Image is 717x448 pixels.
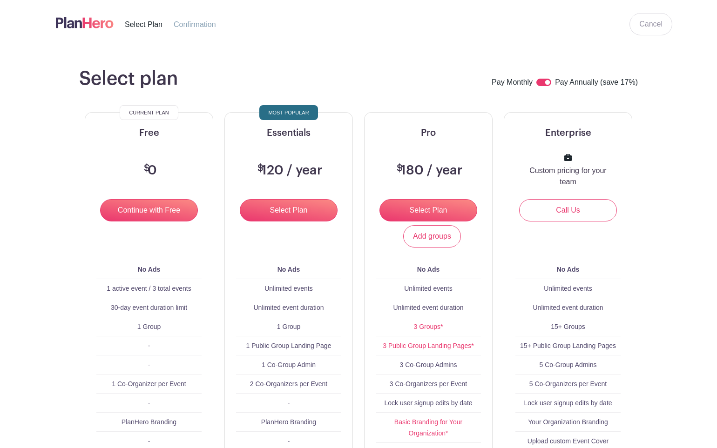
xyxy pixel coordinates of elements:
[394,418,462,437] a: Basic Branding for Your Organization*
[492,77,533,89] label: Pay Monthly
[100,199,198,221] input: Continue with Free
[148,342,150,349] span: -
[148,399,150,407] span: -
[262,361,316,368] span: 1 Co-Group Admin
[111,304,187,311] span: 30-day event duration limit
[129,107,169,118] span: Current Plan
[379,199,477,221] input: Select Plan
[397,164,403,173] span: $
[383,342,473,349] a: 3 Public Group Landing Pages*
[524,399,612,407] span: Lock user signup edits by date
[125,20,162,28] span: Select Plan
[79,67,178,90] h1: Select plan
[515,127,621,139] h5: Enterprise
[148,361,150,368] span: -
[277,266,300,273] b: No Ads
[403,225,461,247] a: Add groups
[142,163,157,179] h3: 0
[376,127,481,139] h5: Pro
[413,323,443,330] a: 3 Groups*
[257,164,264,173] span: $
[148,437,150,445] span: -
[528,418,608,426] span: Your Organization Branding
[394,163,462,179] h3: 180 / year
[533,304,603,311] span: Unlimited event duration
[144,164,150,173] span: $
[540,361,597,368] span: 5 Co-Group Admins
[138,266,160,273] b: No Ads
[268,107,309,118] span: Most Popular
[254,304,324,311] span: Unlimited event duration
[404,285,453,292] span: Unlimited events
[261,418,316,426] span: PlanHero Branding
[174,20,216,28] span: Confirmation
[544,285,592,292] span: Unlimited events
[417,266,440,273] b: No Ads
[384,399,472,407] span: Lock user signup edits by date
[255,163,322,179] h3: 120 / year
[557,266,579,273] b: No Ads
[264,285,313,292] span: Unlimited events
[519,199,617,221] a: Call Us
[137,323,161,330] span: 1 Group
[527,165,609,187] p: Custom pricing for your team
[529,380,607,388] span: 5 Co-Organizers per Event
[236,127,341,139] h5: Essentials
[246,342,331,349] span: 1 Public Group Landing Page
[520,342,616,349] span: 15+ Public Group Landing Pages
[240,199,338,221] input: Select Plan
[250,380,328,388] span: 2 Co-Organizers per Event
[107,285,191,292] span: 1 active event / 3 total events
[629,13,672,35] a: Cancel
[528,437,609,445] span: Upload custom Event Cover
[551,323,585,330] span: 15+ Groups
[288,437,290,445] span: -
[96,127,202,139] h5: Free
[393,304,464,311] span: Unlimited event duration
[288,399,290,407] span: -
[390,380,467,388] span: 3 Co-Organizers per Event
[112,380,186,388] span: 1 Co-Organizer per Event
[56,15,114,30] img: logo-507f7623f17ff9eddc593b1ce0a138ce2505c220e1c5a4e2b4648c50719b7d32.svg
[277,323,301,330] span: 1 Group
[555,77,638,89] label: Pay Annually (save 17%)
[400,361,457,368] span: 3 Co-Group Admins
[122,418,176,426] span: PlanHero Branding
